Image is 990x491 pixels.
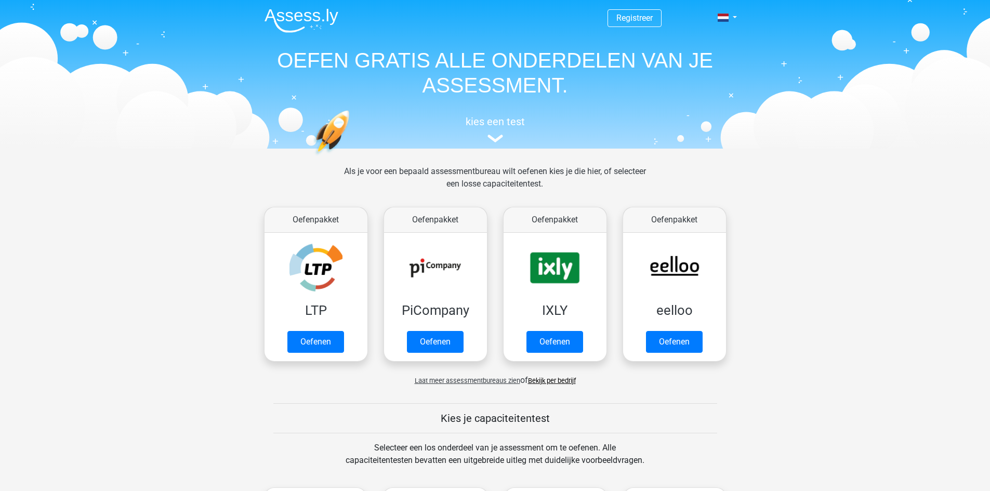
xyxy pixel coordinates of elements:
[256,115,734,128] h5: kies een test
[616,13,653,23] a: Registreer
[336,442,654,479] div: Selecteer een los onderdeel van je assessment om te oefenen. Alle capaciteitentesten bevatten een...
[273,412,717,424] h5: Kies je capaciteitentest
[313,110,390,204] img: oefenen
[528,377,576,384] a: Bekijk per bedrijf
[256,115,734,143] a: kies een test
[415,377,520,384] span: Laat meer assessmentbureaus zien
[487,135,503,142] img: assessment
[526,331,583,353] a: Oefenen
[646,331,703,353] a: Oefenen
[256,48,734,98] h1: OEFEN GRATIS ALLE ONDERDELEN VAN JE ASSESSMENT.
[336,165,654,203] div: Als je voor een bepaald assessmentbureau wilt oefenen kies je die hier, of selecteer een losse ca...
[256,366,734,387] div: of
[265,8,338,33] img: Assessly
[287,331,344,353] a: Oefenen
[407,331,464,353] a: Oefenen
